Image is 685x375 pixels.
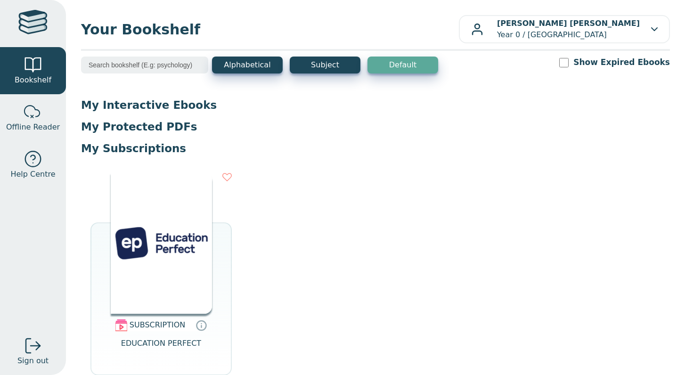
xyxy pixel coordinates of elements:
[497,19,640,28] b: [PERSON_NAME] [PERSON_NAME]
[573,57,670,68] label: Show Expired Ebooks
[6,122,60,133] span: Offline Reader
[196,320,207,331] a: Digital subscriptions can include coursework, exercises and interactive content. Subscriptions ar...
[15,74,51,86] span: Bookshelf
[81,141,670,155] p: My Subscriptions
[81,57,208,73] input: Search bookshelf (E.g: psychology)
[81,98,670,112] p: My Interactive Ebooks
[497,18,640,41] p: Year 0 / [GEOGRAPHIC_DATA]
[367,57,438,73] button: Default
[130,320,185,329] span: SUBSCRIPTION
[115,319,127,331] img: subscription.svg
[81,19,459,40] span: Your Bookshelf
[17,355,49,367] span: Sign out
[212,57,283,73] button: Alphabetical
[459,15,670,43] button: [PERSON_NAME] [PERSON_NAME]Year 0 / [GEOGRAPHIC_DATA]
[121,338,201,360] span: EDUCATION PERFECT
[290,57,360,73] button: Subject
[111,172,212,314] img: 72d1a00a-2440-4d08-b23c-fe2119b8f9a7.png
[81,120,670,134] p: My Protected PDFs
[10,169,55,180] span: Help Centre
